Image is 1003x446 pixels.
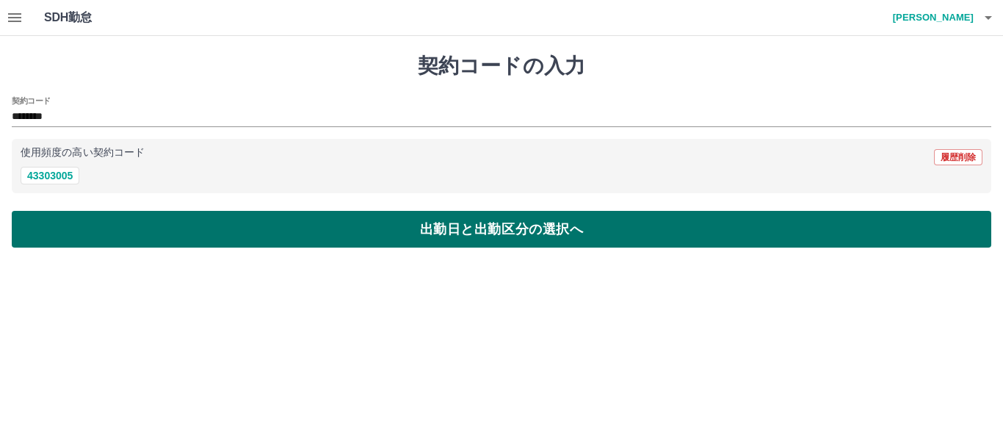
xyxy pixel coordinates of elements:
h1: 契約コードの入力 [12,54,991,79]
p: 使用頻度の高い契約コード [21,148,145,158]
h2: 契約コード [12,95,51,107]
button: 43303005 [21,167,79,184]
button: 出勤日と出勤区分の選択へ [12,211,991,248]
button: 履歴削除 [934,149,982,165]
